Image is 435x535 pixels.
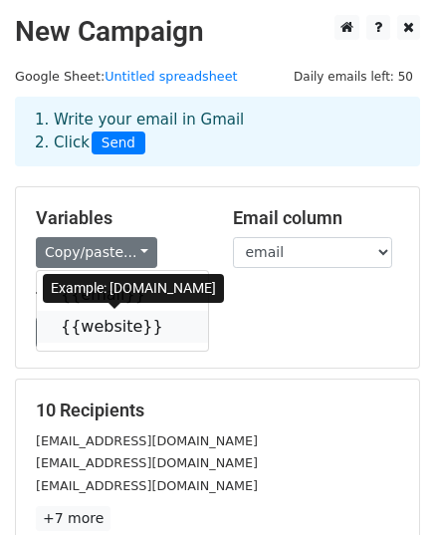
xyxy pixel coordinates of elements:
[37,279,208,311] a: {{email}}
[15,15,420,49] h2: New Campaign
[15,69,238,84] small: Google Sheet:
[20,109,415,154] div: 1. Write your email in Gmail 2. Click
[36,207,203,229] h5: Variables
[36,237,157,268] a: Copy/paste...
[37,311,208,343] a: {{website}}
[287,69,420,84] a: Daily emails left: 50
[92,132,145,155] span: Send
[36,400,399,421] h5: 10 Recipients
[287,66,420,88] span: Daily emails left: 50
[43,274,224,303] div: Example: [DOMAIN_NAME]
[105,69,237,84] a: Untitled spreadsheet
[233,207,400,229] h5: Email column
[36,455,258,470] small: [EMAIL_ADDRESS][DOMAIN_NAME]
[335,439,435,535] iframe: Chat Widget
[36,506,110,531] a: +7 more
[36,433,258,448] small: [EMAIL_ADDRESS][DOMAIN_NAME]
[36,478,258,493] small: [EMAIL_ADDRESS][DOMAIN_NAME]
